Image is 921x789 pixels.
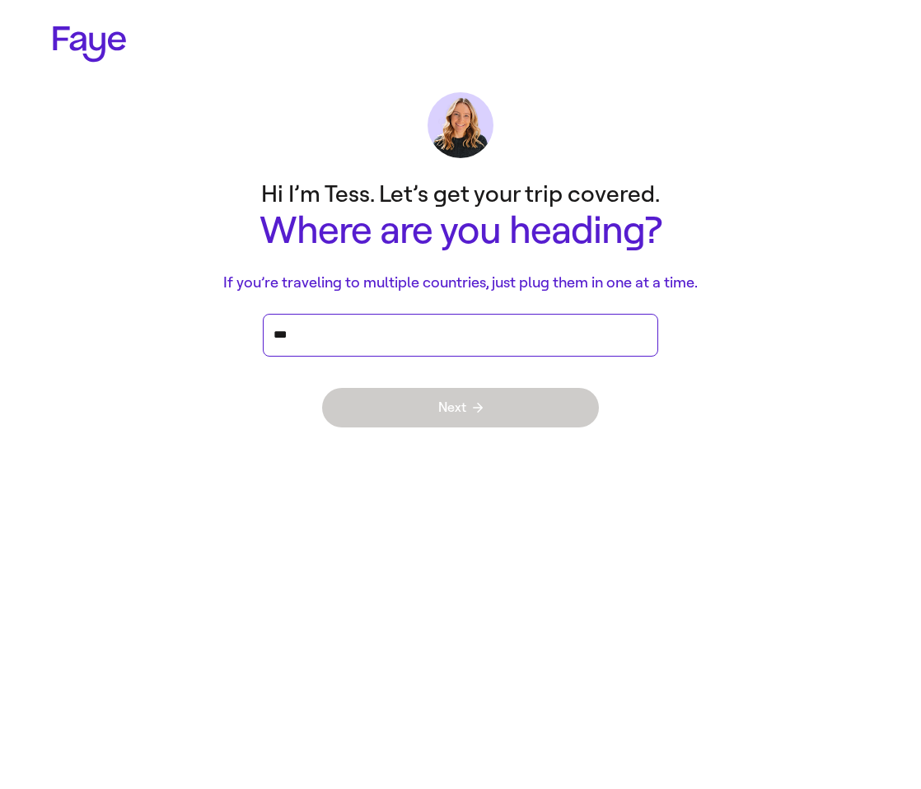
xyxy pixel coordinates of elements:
span: Next [438,401,483,414]
h1: Where are you heading? [131,210,790,252]
p: Hi I’m Tess. Let’s get your trip covered. [131,178,790,210]
div: Press enter after you type each destination [273,315,648,356]
button: Next [322,388,599,427]
p: If you’re traveling to multiple countries, just plug them in one at a time. [131,272,790,294]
